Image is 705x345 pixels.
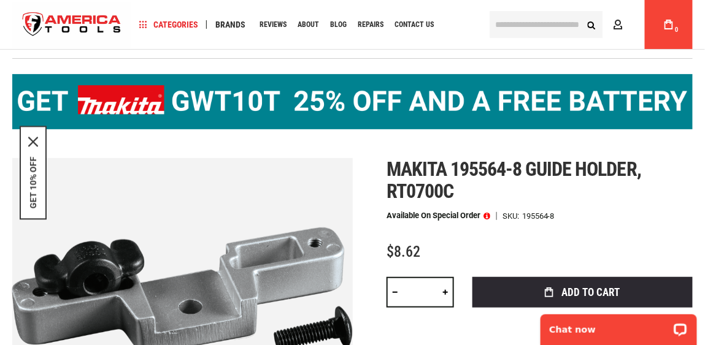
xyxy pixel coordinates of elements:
a: About [292,17,325,33]
a: store logo [12,2,131,48]
a: Categories [134,17,204,33]
span: Reviews [260,21,287,28]
span: $8.62 [387,243,420,260]
span: Categories [139,20,198,29]
svg: close icon [28,137,38,146]
iframe: LiveChat chat widget [533,306,705,345]
a: Brands [210,17,251,33]
span: Add to Cart [561,287,620,298]
span: Blog [330,21,347,28]
button: Search [580,13,603,36]
span: Brands [215,20,245,29]
img: America Tools [12,2,131,48]
strong: SKU [503,212,522,220]
p: Available on Special Order [387,211,490,220]
a: Contact Us [389,17,439,33]
img: BOGO: Buy the Makita® XGT IMpact Wrench (GWT10T), get the BL4040 4ah Battery FREE! [12,74,693,129]
span: 0 [675,26,679,33]
span: Contact Us [395,21,434,28]
a: Repairs [352,17,389,33]
button: Close [28,137,38,146]
span: Makita 195564-8 guide holder, rt0700c [387,157,641,203]
a: Reviews [254,17,292,33]
a: Blog [325,17,352,33]
div: 195564-8 [522,212,555,220]
span: About [298,21,319,28]
button: GET 10% OFF [28,156,38,208]
span: Repairs [358,21,383,28]
button: Add to Cart [472,277,693,308]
